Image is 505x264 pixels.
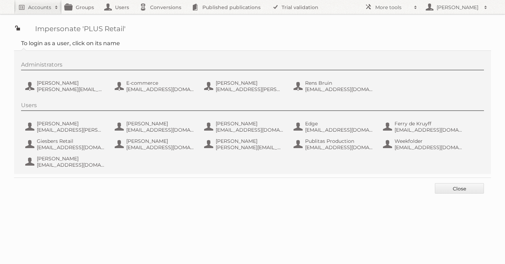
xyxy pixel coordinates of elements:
[305,144,373,151] span: [EMAIL_ADDRESS][DOMAIN_NAME]
[203,137,286,151] button: [PERSON_NAME] [PERSON_NAME][EMAIL_ADDRESS][DOMAIN_NAME]
[293,137,375,151] button: Publitas Production [EMAIL_ADDRESS][DOMAIN_NAME]
[216,127,284,133] span: [EMAIL_ADDRESS][DOMAIN_NAME]
[21,102,484,111] div: Users
[25,155,107,169] button: [PERSON_NAME] [EMAIL_ADDRESS][DOMAIN_NAME]
[375,4,410,11] h2: More tools
[126,86,194,92] span: [EMAIL_ADDRESS][DOMAIN_NAME]
[395,120,463,127] span: Ferry de Kruyff
[305,86,373,92] span: [EMAIL_ADDRESS][DOMAIN_NAME]
[216,80,284,86] span: [PERSON_NAME]
[126,138,194,144] span: [PERSON_NAME]
[37,138,105,144] span: Giesbers Retail
[305,80,373,86] span: Rens Bruin
[28,4,51,11] h2: Accounts
[25,120,107,134] button: [PERSON_NAME] [EMAIL_ADDRESS][PERSON_NAME][DOMAIN_NAME]
[293,120,375,134] button: Edge [EMAIL_ADDRESS][DOMAIN_NAME]
[395,138,463,144] span: Weekfolder
[25,79,107,93] button: [PERSON_NAME] [PERSON_NAME][EMAIL_ADDRESS][DOMAIN_NAME]
[382,120,465,134] button: Ferry de Kruyff [EMAIL_ADDRESS][DOMAIN_NAME]
[216,86,284,92] span: [EMAIL_ADDRESS][PERSON_NAME][DOMAIN_NAME]
[114,120,196,134] button: [PERSON_NAME] [EMAIL_ADDRESS][DOMAIN_NAME]
[37,127,105,133] span: [EMAIL_ADDRESS][PERSON_NAME][DOMAIN_NAME]
[216,138,284,144] span: [PERSON_NAME]
[435,4,480,11] h2: [PERSON_NAME]
[203,79,286,93] button: [PERSON_NAME] [EMAIL_ADDRESS][PERSON_NAME][DOMAIN_NAME]
[126,120,194,127] span: [PERSON_NAME]
[21,40,120,47] legend: To login as a user, click on its name
[37,144,105,151] span: [EMAIL_ADDRESS][DOMAIN_NAME]
[382,137,465,151] button: Weekfolder [EMAIL_ADDRESS][DOMAIN_NAME]
[395,127,463,133] span: [EMAIL_ADDRESS][DOMAIN_NAME]
[114,79,196,93] button: E-commerce [EMAIL_ADDRESS][DOMAIN_NAME]
[293,79,375,93] button: Rens Bruin [EMAIL_ADDRESS][DOMAIN_NAME]
[305,120,373,127] span: Edge
[37,120,105,127] span: [PERSON_NAME]
[14,25,491,33] h1: Impersonate 'PLUS Retail'
[305,127,373,133] span: [EMAIL_ADDRESS][DOMAIN_NAME]
[203,120,286,134] button: [PERSON_NAME] [EMAIL_ADDRESS][DOMAIN_NAME]
[114,137,196,151] button: [PERSON_NAME] [EMAIL_ADDRESS][DOMAIN_NAME]
[435,183,484,194] a: Close
[216,120,284,127] span: [PERSON_NAME]
[305,138,373,144] span: Publitas Production
[37,155,105,162] span: [PERSON_NAME]
[126,127,194,133] span: [EMAIL_ADDRESS][DOMAIN_NAME]
[37,86,105,92] span: [PERSON_NAME][EMAIL_ADDRESS][DOMAIN_NAME]
[395,144,463,151] span: [EMAIL_ADDRESS][DOMAIN_NAME]
[37,162,105,168] span: [EMAIL_ADDRESS][DOMAIN_NAME]
[126,80,194,86] span: E-commerce
[25,137,107,151] button: Giesbers Retail [EMAIL_ADDRESS][DOMAIN_NAME]
[126,144,194,151] span: [EMAIL_ADDRESS][DOMAIN_NAME]
[216,144,284,151] span: [PERSON_NAME][EMAIL_ADDRESS][DOMAIN_NAME]
[21,61,484,70] div: Administrators
[37,80,105,86] span: [PERSON_NAME]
